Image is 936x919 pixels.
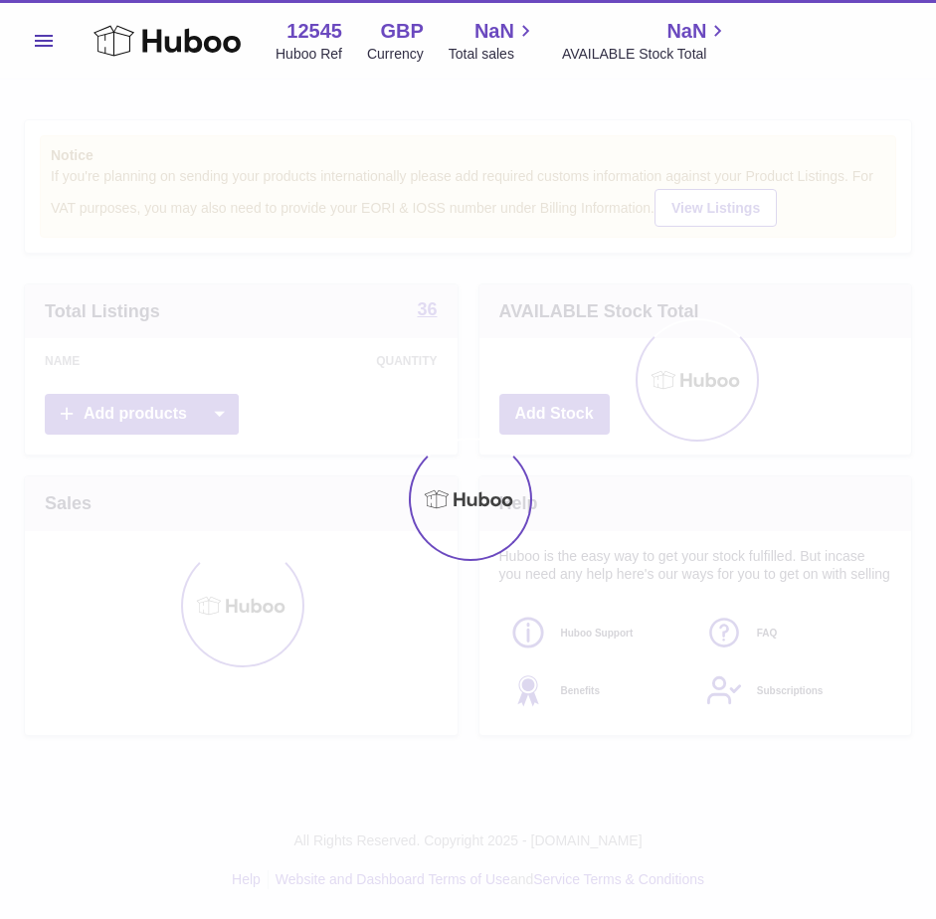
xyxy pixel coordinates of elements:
[474,18,514,45] span: NaN
[276,45,342,64] div: Huboo Ref
[449,45,537,64] span: Total sales
[449,18,537,64] a: NaN Total sales
[562,45,730,64] span: AVAILABLE Stock Total
[666,18,706,45] span: NaN
[286,18,342,45] strong: 12545
[562,18,730,64] a: NaN AVAILABLE Stock Total
[380,18,423,45] strong: GBP
[367,45,424,64] div: Currency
